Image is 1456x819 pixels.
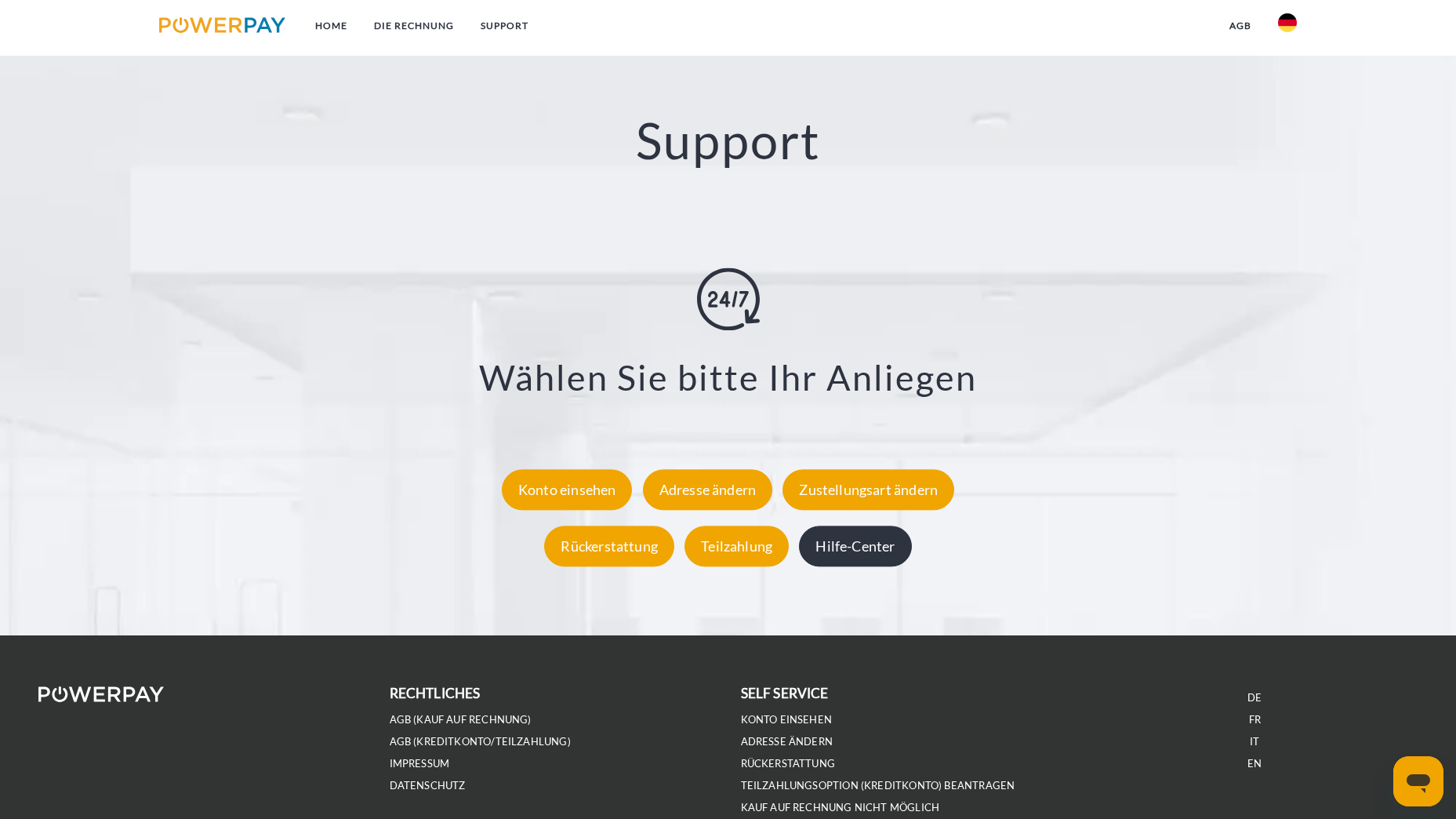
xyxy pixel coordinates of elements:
a: agb [1216,12,1265,40]
a: SUPPORT [467,12,542,40]
a: Teilzahlung [681,538,793,555]
a: Zustellungsart ändern [779,482,958,499]
b: rechtliches [390,685,481,701]
img: de [1278,13,1297,32]
a: FR [1249,713,1261,726]
a: Hilfe-Center [795,538,915,555]
a: Adresse ändern [741,735,833,748]
b: self service [741,685,829,701]
iframe: Schaltfläche zum Öffnen des Messaging-Fensters [1393,756,1443,806]
a: Konto einsehen [741,713,833,726]
div: Zustellungsart ändern [782,470,954,511]
img: online-shopping.svg [697,268,760,330]
a: IT [1250,735,1259,748]
div: Konto einsehen [502,470,633,511]
a: Rückerstattung [741,757,836,770]
img: logo-powerpay-white.svg [38,686,165,702]
h2: Support [73,110,1383,172]
a: IMPRESSUM [390,757,450,770]
a: AGB (Kauf auf Rechnung) [390,713,532,726]
h3: Wählen Sie bitte Ihr Anliegen [93,355,1363,399]
div: Rückerstattung [544,526,674,567]
a: DATENSCHUTZ [390,779,466,792]
a: Teilzahlungsoption (KREDITKONTO) beantragen [741,779,1015,792]
a: DIE RECHNUNG [361,12,467,40]
a: EN [1247,757,1262,770]
div: Teilzahlung [684,526,789,567]
div: Hilfe-Center [799,526,911,567]
a: AGB (Kreditkonto/Teilzahlung) [390,735,571,748]
a: Konto einsehen [498,482,637,499]
a: Home [302,12,361,40]
a: Rückerstattung [540,538,678,555]
div: Adresse ändern [643,470,773,511]
a: Kauf auf Rechnung nicht möglich [741,801,940,814]
a: Adresse ändern [639,482,777,499]
img: logo-powerpay.svg [159,17,285,33]
a: DE [1247,691,1262,704]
